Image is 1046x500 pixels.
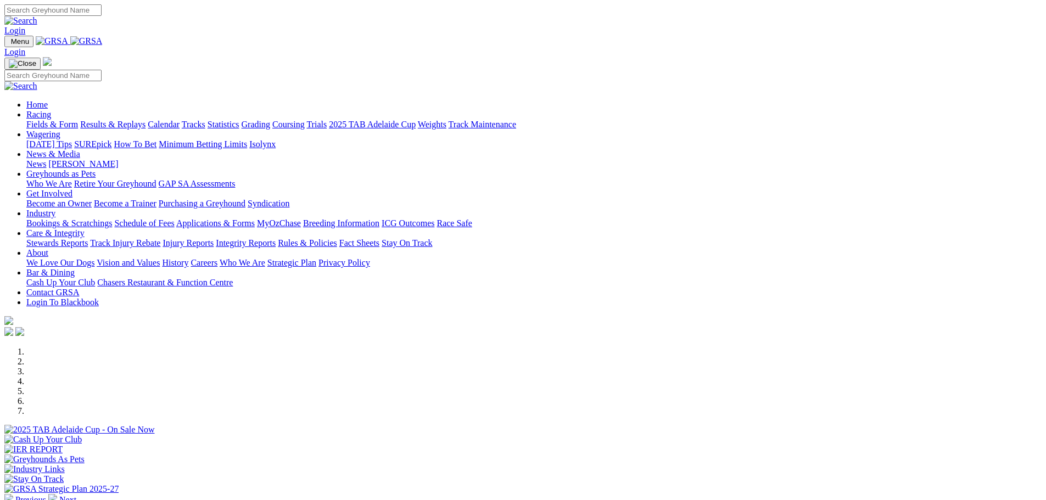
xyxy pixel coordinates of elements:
a: Grading [242,120,270,129]
a: Contact GRSA [26,288,79,297]
img: Industry Links [4,464,65,474]
a: Fields & Form [26,120,78,129]
a: Racing [26,110,51,119]
a: News [26,159,46,168]
a: Statistics [208,120,239,129]
img: logo-grsa-white.png [43,57,52,66]
a: Integrity Reports [216,238,276,248]
a: MyOzChase [257,218,301,228]
a: Trials [306,120,327,129]
a: About [26,248,48,257]
a: Retire Your Greyhound [74,179,156,188]
a: Chasers Restaurant & Function Centre [97,278,233,287]
img: 2025 TAB Adelaide Cup - On Sale Now [4,425,155,435]
a: Vision and Values [97,258,160,267]
a: Results & Replays [80,120,146,129]
a: SUREpick [74,139,111,149]
a: Strategic Plan [267,258,316,267]
img: facebook.svg [4,327,13,336]
a: Breeding Information [303,218,379,228]
a: How To Bet [114,139,157,149]
img: Cash Up Your Club [4,435,82,445]
a: Privacy Policy [318,258,370,267]
a: Care & Integrity [26,228,85,238]
a: Track Maintenance [449,120,516,129]
div: Wagering [26,139,1042,149]
a: [PERSON_NAME] [48,159,118,168]
button: Toggle navigation [4,58,41,70]
a: Bar & Dining [26,268,75,277]
a: Isolynx [249,139,276,149]
div: News & Media [26,159,1042,169]
a: GAP SA Assessments [159,179,236,188]
div: Bar & Dining [26,278,1042,288]
div: Get Involved [26,199,1042,209]
span: Menu [11,37,29,46]
img: Close [9,59,36,68]
img: Greyhounds As Pets [4,454,85,464]
a: Who We Are [220,258,265,267]
a: Become an Owner [26,199,92,208]
img: GRSA Strategic Plan 2025-27 [4,484,119,494]
input: Search [4,70,102,81]
a: Track Injury Rebate [90,238,160,248]
button: Toggle navigation [4,36,33,47]
a: Purchasing a Greyhound [159,199,245,208]
img: Search [4,81,37,91]
a: Who We Are [26,179,72,188]
div: Racing [26,120,1042,130]
a: Get Involved [26,189,72,198]
div: About [26,258,1042,268]
a: History [162,258,188,267]
img: logo-grsa-white.png [4,316,13,325]
a: Weights [418,120,446,129]
a: Injury Reports [163,238,214,248]
a: Cash Up Your Club [26,278,95,287]
img: Search [4,16,37,26]
a: Minimum Betting Limits [159,139,247,149]
a: News & Media [26,149,80,159]
a: Fact Sheets [339,238,379,248]
img: IER REPORT [4,445,63,454]
input: Search [4,4,102,16]
div: Care & Integrity [26,238,1042,248]
img: GRSA [36,36,68,46]
a: 2025 TAB Adelaide Cup [329,120,416,129]
img: twitter.svg [15,327,24,336]
a: Login [4,47,25,57]
div: Industry [26,218,1042,228]
a: Race Safe [437,218,472,228]
a: Stay On Track [382,238,432,248]
img: Stay On Track [4,474,64,484]
a: Home [26,100,48,109]
a: Bookings & Scratchings [26,218,112,228]
a: Tracks [182,120,205,129]
a: Coursing [272,120,305,129]
a: Become a Trainer [94,199,156,208]
a: Login [4,26,25,35]
a: Wagering [26,130,60,139]
a: Schedule of Fees [114,218,174,228]
a: Stewards Reports [26,238,88,248]
img: GRSA [70,36,103,46]
a: Login To Blackbook [26,297,99,307]
a: Calendar [148,120,180,129]
a: Syndication [248,199,289,208]
a: Greyhounds as Pets [26,169,96,178]
a: Industry [26,209,55,218]
a: [DATE] Tips [26,139,72,149]
a: Applications & Forms [176,218,255,228]
a: We Love Our Dogs [26,258,94,267]
a: Careers [191,258,217,267]
div: Greyhounds as Pets [26,179,1042,189]
a: ICG Outcomes [382,218,434,228]
a: Rules & Policies [278,238,337,248]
